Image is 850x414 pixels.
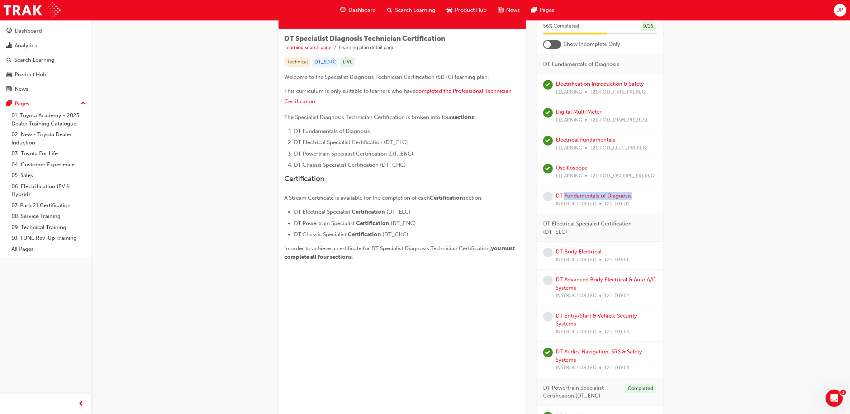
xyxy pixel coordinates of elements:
[15,71,46,79] div: Product Hub
[826,390,843,407] iframe: Intercom live chat
[590,172,655,180] span: T21-FOD_OSCOPE_PREREQ
[3,97,89,110] button: Pages
[294,209,350,215] span: DT Electrical Specialist
[312,57,339,67] div: DT_SDTC
[15,27,42,35] div: Dashboard
[543,248,553,257] span: learningRecordVerb_NONE-icon
[3,53,89,67] a: Search Learning
[543,22,579,30] span: 56 % Completed
[543,108,553,118] span: learningRecordVerb_PASS-icon
[604,328,629,336] span: T21-DTEL3
[294,139,408,146] span: DT Electrical Specialist Certification (DT_ELC)
[3,68,89,81] a: Product Hub
[334,3,381,18] a: guage-iconDashboard
[284,88,415,94] span: This curriculum is only suitable to learners who have
[834,4,846,16] button: JP
[6,101,12,107] span: pages-icon
[506,6,520,14] span: News
[348,231,381,238] span: Certification
[387,6,392,15] span: search-icon
[556,248,602,255] a: DT Body Electrical
[556,165,588,171] a: Oscilloscope
[383,231,408,238] span: (DT_CHC)
[840,390,846,395] span: 1
[540,6,554,14] span: Pages
[356,220,389,227] span: Certification
[395,6,435,14] span: Search Learning
[543,136,553,146] span: learningRecordVerb_PASS-icon
[348,6,376,14] span: Dashboard
[556,328,597,336] span: INSTRUCTOR LED
[284,195,430,201] span: A Stream Certificate is available for the completion of each
[9,148,89,159] a: 03. Toyota For Life
[641,22,656,31] div: 9 / 16
[531,6,537,15] span: pages-icon
[15,85,28,93] div: News
[590,88,646,96] span: T21-FOD_HVIS_PREREQ
[590,116,647,124] span: T21-FOD_DMM_PREREQ
[284,175,324,183] span: Certification
[352,209,385,215] span: Certification
[9,159,89,170] a: 04. Customer Experience
[526,3,560,18] a: pages-iconPages
[543,80,553,90] span: learningRecordVerb_COMPLETE-icon
[543,192,553,201] span: learningRecordVerb_NONE-icon
[339,44,395,52] li: Learning plan detail page
[9,110,89,129] a: 01. Toyota Academy - 2025 Dealer Training Catalogue
[604,364,629,372] span: T21-DTEL4
[4,2,61,18] img: Trak
[556,192,632,199] a: DT Fundamentals of Diagnosis
[556,88,582,96] span: ELEARNING
[284,34,445,43] span: DT Specialist Diagnosis Technician Certification
[294,128,370,134] span: DT Fundamentals of Diagnosis
[556,256,597,264] span: INSTRUCTOR LED
[9,181,89,200] a: 06. Electrification (EV & Hybrid)
[6,57,11,63] span: search-icon
[9,233,89,244] a: 10. TUNE Rev-Up Training
[556,172,582,180] span: ELEARNING
[284,245,491,252] span: In order to achieve a certificate for DT Specialist Diagnosis Technician Certification,
[492,3,526,18] a: news-iconNews
[590,144,647,152] span: T21-FOD_ELEC_PREREQ
[294,162,406,168] span: DT Chassis Specialist Certification (DT_CHC)
[564,40,620,48] span: Show Incomplete Only
[9,200,89,211] a: 07. Parts21 Certification
[543,220,651,236] span: DT Electrical Specialist Certification (DT_ELC)
[556,116,582,124] span: ELEARNING
[556,137,615,143] a: Electrical Fundamentals
[3,23,89,97] button: DashboardAnalyticsSearch LearningProduct HubNews
[6,72,12,78] span: car-icon
[556,292,597,300] span: INSTRUCTOR LED
[284,44,332,51] a: Learning search page
[3,39,89,52] a: Analytics
[452,114,474,120] span: sections
[604,292,629,300] span: T21-DTEL2
[9,222,89,233] a: 09. Technical Training
[79,400,84,409] span: prev-icon
[556,144,582,152] span: ELEARNING
[284,57,310,67] div: Technical
[447,6,452,15] span: car-icon
[3,82,89,96] a: News
[9,211,89,222] a: 08. Service Training
[15,42,37,50] div: Analytics
[340,6,346,15] span: guage-icon
[474,114,475,120] span: :
[604,256,629,264] span: T21-DTEL1
[543,164,553,173] span: learningRecordVerb_PASS-icon
[9,170,89,181] a: 05. Sales
[9,244,89,255] a: All Pages
[3,24,89,38] a: Dashboard
[284,74,489,80] span: Welcome to the Specialist Diagnosis Technician Certification (SDTC) learning plan.
[463,195,483,201] span: section:
[543,60,619,68] span: DT Fundamentals of Diagnosis
[284,88,513,105] a: completed the Professional Technician Certification
[543,312,553,322] span: learningRecordVerb_NONE-icon
[837,6,843,14] span: JP
[294,151,413,157] span: DT Powertrain Specialist Certification (DT_ENC)
[441,3,492,18] a: car-iconProduct Hub
[543,348,553,357] span: learningRecordVerb_ATTEND-icon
